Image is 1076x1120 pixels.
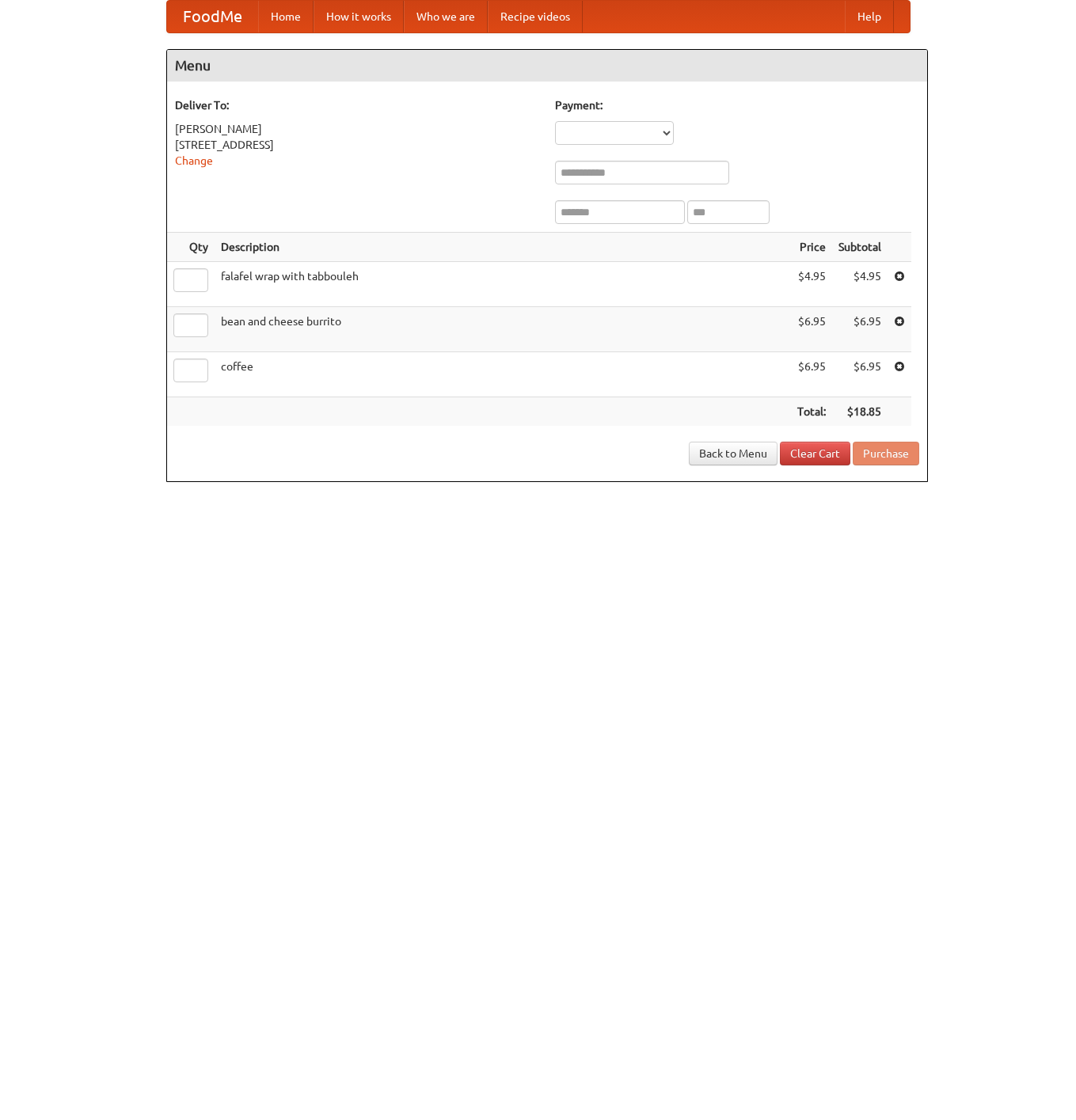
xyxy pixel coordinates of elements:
[175,154,213,167] a: Change
[555,97,919,113] h5: Payment:
[215,352,791,397] td: coffee
[832,397,888,427] th: $18.85
[832,352,888,397] td: $6.95
[791,233,832,262] th: Price
[404,1,488,32] a: Who we are
[488,1,583,32] a: Recipe videos
[167,1,258,32] a: FoodMe
[832,262,888,307] td: $4.95
[258,1,314,32] a: Home
[215,233,791,262] th: Description
[853,442,919,465] button: Purchase
[215,262,791,307] td: falafel wrap with tabbouleh
[791,307,832,352] td: $6.95
[832,233,888,262] th: Subtotal
[175,97,539,113] h5: Deliver To:
[167,50,927,82] h4: Menu
[780,442,850,465] a: Clear Cart
[845,1,894,32] a: Help
[689,442,778,465] a: Back to Menu
[175,137,539,153] div: [STREET_ADDRESS]
[791,397,832,427] th: Total:
[167,233,215,262] th: Qty
[791,262,832,307] td: $4.95
[314,1,404,32] a: How it works
[175,121,539,137] div: [PERSON_NAME]
[215,307,791,352] td: bean and cheese burrito
[832,307,888,352] td: $6.95
[791,352,832,397] td: $6.95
